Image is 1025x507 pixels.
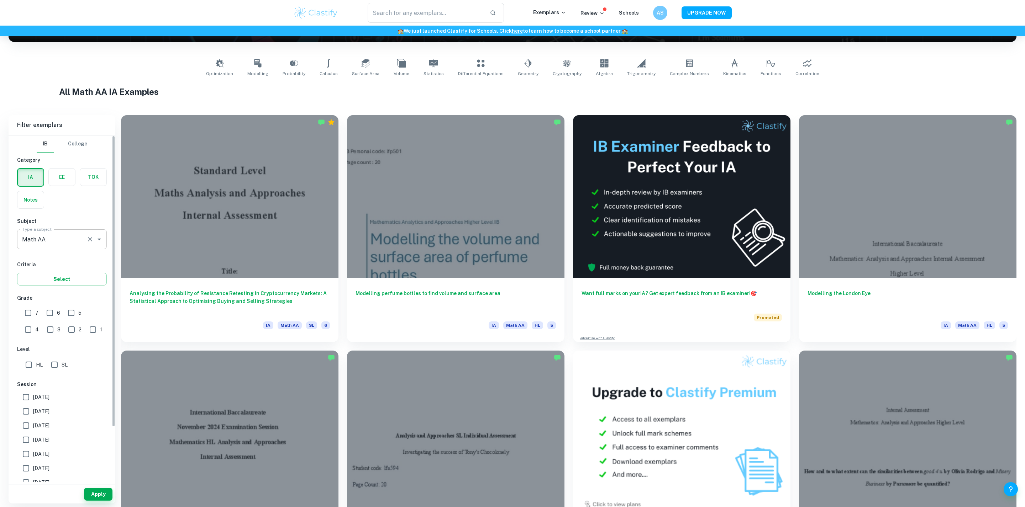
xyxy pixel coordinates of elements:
a: Modelling the London EyeIAMath AAHL5 [799,115,1016,342]
span: 🏫 [398,28,404,34]
span: Correlation [795,70,819,77]
span: Volume [394,70,409,77]
button: Notes [17,191,44,208]
span: [DATE] [33,393,49,401]
img: Marked [1006,354,1013,361]
h6: Analysing the Probability of Resistance Retesting in Cryptocurrency Markets: A Statistical Approa... [130,289,330,313]
a: Modelling perfume bottles to find volume and surface areaIAMath AAHL5 [347,115,564,342]
h1: All Math AA IA Examples [59,85,966,98]
h6: Level [17,345,107,353]
span: Math AA [278,321,302,329]
input: Search for any exemplars... [368,3,484,23]
span: 3 [57,326,61,333]
span: 5 [78,309,82,317]
h6: Filter exemplars [9,115,115,135]
img: Marked [1006,119,1013,126]
h6: Category [17,156,107,164]
span: Calculus [320,70,338,77]
span: Math AA [955,321,979,329]
span: Modelling [247,70,268,77]
span: [DATE] [33,464,49,472]
span: SL [62,361,68,369]
span: Kinematics [723,70,746,77]
img: Marked [554,354,561,361]
span: IA [941,321,951,329]
button: IA [18,169,43,186]
button: IB [37,135,54,153]
div: Premium [328,119,335,126]
a: Advertise with Clastify [580,336,615,341]
span: [DATE] [33,422,49,429]
button: Select [17,273,107,285]
a: here [512,28,523,34]
h6: Session [17,380,107,388]
span: 🎯 [751,290,757,296]
span: Functions [761,70,781,77]
span: Geometry [518,70,538,77]
button: TOK [80,169,106,186]
span: Probability [283,70,305,77]
button: UPGRADE NOW [682,6,732,19]
span: [DATE] [33,436,49,444]
h6: Modelling the London Eye [808,289,1008,313]
button: College [68,135,87,153]
img: Marked [318,119,325,126]
span: Algebra [596,70,613,77]
button: Clear [85,234,95,244]
h6: Criteria [17,261,107,268]
h6: We just launched Clastify for Schools. Click to learn how to become a school partner. [1,27,1024,35]
span: IA [263,321,273,329]
span: IA [489,321,499,329]
span: 1 [100,326,102,333]
span: SL [306,321,317,329]
label: Type a subject [22,226,52,232]
div: Filter type choice [37,135,87,153]
h6: Want full marks on your IA ? Get expert feedback from an IB examiner! [582,289,782,305]
span: 2 [79,326,82,333]
span: HL [36,361,43,369]
a: Analysing the Probability of Resistance Retesting in Cryptocurrency Markets: A Statistical Approa... [121,115,338,342]
h6: AS [656,9,664,17]
button: Open [94,234,104,244]
h6: Subject [17,217,107,225]
h6: Grade [17,294,107,302]
img: Marked [328,354,335,361]
img: Clastify logo [293,6,338,20]
button: AS [653,6,667,20]
span: Optimization [206,70,233,77]
span: HL [984,321,995,329]
h6: Modelling perfume bottles to find volume and surface area [356,289,556,313]
span: Cryptography [553,70,582,77]
span: 4 [35,326,39,333]
a: Schools [619,10,639,16]
span: 6 [57,309,60,317]
button: Apply [84,488,112,501]
span: Surface Area [352,70,379,77]
span: [DATE] [33,450,49,458]
button: EE [49,169,75,186]
span: Differential Equations [458,70,504,77]
a: Want full marks on yourIA? Get expert feedback from an IB examiner!PromotedAdvertise with Clastify [573,115,790,342]
span: 7 [35,309,38,317]
span: Math AA [503,321,527,329]
p: Exemplars [533,9,566,16]
p: Review [580,9,605,17]
span: 5 [999,321,1008,329]
span: Complex Numbers [670,70,709,77]
span: [DATE] [33,479,49,486]
button: Help and Feedback [1004,482,1018,496]
span: HL [532,321,543,329]
span: Promoted [754,314,782,321]
img: Marked [554,119,561,126]
img: Thumbnail [573,115,790,278]
span: 6 [321,321,330,329]
span: Trigonometry [627,70,656,77]
span: 5 [547,321,556,329]
span: Statistics [424,70,444,77]
span: 🏫 [622,28,628,34]
span: [DATE] [33,407,49,415]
